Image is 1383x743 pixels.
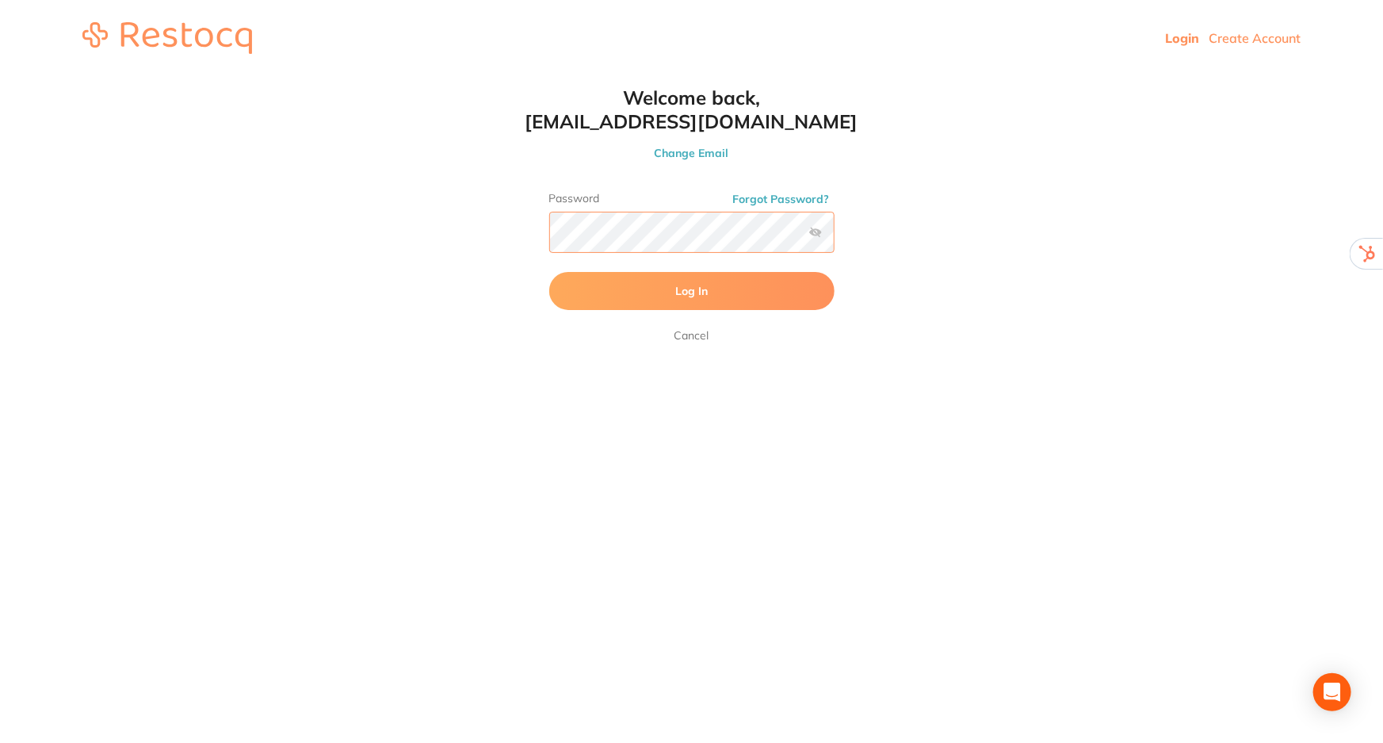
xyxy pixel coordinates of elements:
span: Log In [675,284,708,298]
div: Open Intercom Messenger [1313,673,1351,711]
button: Log In [549,272,835,310]
button: Forgot Password? [728,192,835,206]
h1: Welcome back, [EMAIL_ADDRESS][DOMAIN_NAME] [518,86,866,133]
a: Create Account [1209,30,1301,46]
button: Change Email [518,146,866,160]
label: Password [549,192,835,205]
a: Login [1165,30,1199,46]
img: restocq_logo.svg [82,22,252,54]
a: Cancel [671,326,713,345]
